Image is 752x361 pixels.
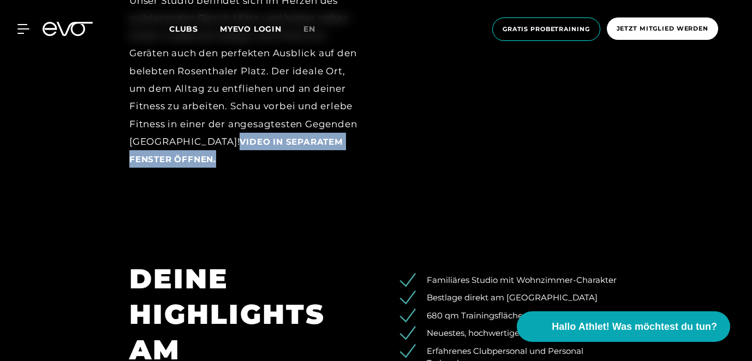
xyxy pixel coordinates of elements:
a: en [303,23,329,35]
li: 680 qm Trainingsfläche [408,310,623,322]
a: Clubs [169,23,220,34]
span: en [303,24,315,34]
a: Gratis Probetraining [489,17,604,41]
a: Jetzt Mitglied werden [604,17,721,41]
span: Gratis Probetraining [503,25,590,34]
span: Clubs [169,24,198,34]
span: Hallo Athlet! Was möchtest du tun? [552,319,717,334]
li: Neuestes, hochwertiges Equipment [408,327,623,340]
li: Familiäres Studio mit Wohnzimmer-Charakter [408,274,623,287]
a: MYEVO LOGIN [220,24,282,34]
a: Video in separatem Fenster öffnen. [129,136,343,164]
button: Hallo Athlet! Was möchtest du tun? [517,311,730,342]
span: Jetzt Mitglied werden [617,24,708,33]
li: Bestlage direkt am [GEOGRAPHIC_DATA] [408,292,623,304]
